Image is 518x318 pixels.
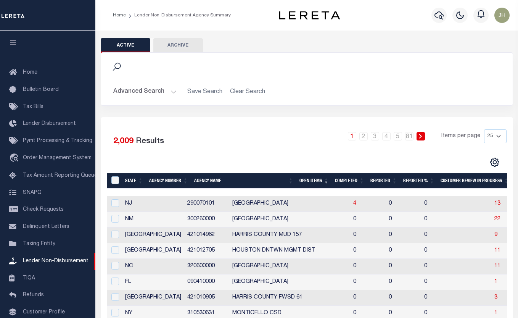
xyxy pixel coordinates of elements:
[229,212,350,228] td: [GEOGRAPHIC_DATA]
[386,274,421,290] td: 0
[350,228,386,243] td: 0
[122,228,184,243] td: [GEOGRAPHIC_DATA]
[229,290,350,306] td: HARRIS COUNTY FWSD 61
[296,173,332,189] th: Open Items: activate to sort column ascending
[494,232,497,237] a: 9
[386,243,421,259] td: 0
[279,11,340,19] img: logo-dark.svg
[371,132,379,140] a: 3
[191,173,296,189] th: Agency Name: activate to sort column ascending
[23,190,42,195] span: SNAPQ
[421,290,454,306] td: 0
[421,196,454,212] td: 0
[9,153,21,163] i: travel_explore
[122,243,184,259] td: [GEOGRAPHIC_DATA]
[23,258,88,264] span: Lender Non-Disbursement
[184,290,229,306] td: 421010905
[23,207,64,212] span: Check Requests
[386,259,421,274] td: 0
[359,132,368,140] a: 2
[122,274,184,290] td: FL
[23,155,92,161] span: Order Management System
[229,274,350,290] td: [GEOGRAPHIC_DATA]
[350,290,386,306] td: 0
[386,196,421,212] td: 0
[184,259,229,274] td: 320600000
[126,12,231,19] li: Lender Non-Disbursement Agency Summary
[494,279,497,284] a: 1
[350,212,386,228] td: 0
[421,212,454,228] td: 0
[421,243,454,259] td: 0
[421,274,454,290] td: 0
[113,137,134,145] span: 2,009
[229,243,350,259] td: HOUSTON DNTWN MGMT DIST
[101,38,150,53] button: Active
[229,196,350,212] td: [GEOGRAPHIC_DATA]
[332,173,367,189] th: Completed: activate to sort column ascending
[23,121,76,126] span: Lender Disbursement
[350,259,386,274] td: 0
[382,132,391,140] a: 4
[122,290,184,306] td: [GEOGRAPHIC_DATA]
[184,228,229,243] td: 421014962
[23,87,59,92] span: Bulletin Board
[400,173,438,189] th: Reported %: activate to sort column ascending
[23,310,65,315] span: Customer Profile
[23,224,69,229] span: Delinquent Letters
[494,310,497,316] a: 1
[386,212,421,228] td: 0
[229,259,350,274] td: [GEOGRAPHIC_DATA]
[184,274,229,290] td: 090410000
[184,243,229,259] td: 421012705
[23,70,37,75] span: Home
[136,136,164,148] label: Results
[350,243,386,259] td: 0
[386,228,421,243] td: 0
[122,259,184,274] td: NC
[386,290,421,306] td: 0
[421,228,454,243] td: 0
[494,216,500,222] a: 22
[350,274,386,290] td: 0
[23,292,44,298] span: Refunds
[23,173,97,178] span: Tax Amount Reporting Queue
[23,241,55,247] span: Taxing Entity
[438,173,512,189] th: Customer Review In Progress: activate to sort column ascending
[107,173,122,189] th: MBACode
[441,132,480,140] span: Items per page
[23,104,43,110] span: Tax Bills
[23,138,92,144] span: Pymt Processing & Tracking
[122,196,184,212] td: NJ
[113,84,177,99] button: Advanced Search
[494,201,500,206] a: 13
[229,228,350,243] td: HARRIS COUNTY MUD 157
[367,173,400,189] th: Reported: activate to sort column ascending
[184,196,229,212] td: 290070101
[153,38,203,53] button: Archive
[405,132,413,140] a: 81
[394,132,402,140] a: 5
[348,132,356,140] a: 1
[353,201,356,206] a: 4
[494,295,497,300] a: 3
[494,248,500,253] a: 11
[146,173,191,189] th: Agency Number: activate to sort column ascending
[122,212,184,228] td: NM
[421,259,454,274] td: 0
[184,212,229,228] td: 300260000
[494,8,510,23] img: svg+xml;base64,PHN2ZyB4bWxucz0iaHR0cDovL3d3dy53My5vcmcvMjAwMC9zdmciIHBvaW50ZXItZXZlbnRzPSJub25lIi...
[23,275,35,281] span: TIQA
[122,173,146,189] th: State: activate to sort column ascending
[494,263,500,269] a: 11
[113,13,126,18] a: Home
